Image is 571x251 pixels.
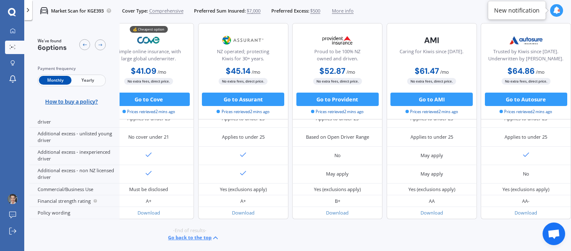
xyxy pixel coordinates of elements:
[421,171,443,177] div: May apply
[232,210,255,216] a: Download
[173,227,206,234] span: -End of results-
[271,8,309,14] span: Preferred Excess:
[407,78,456,85] span: No extra fees, direct price.
[138,210,160,216] a: Download
[500,109,552,115] span: Prices retrieved 2 mins ago
[296,93,379,106] button: Go to Provident
[149,8,184,14] span: Comprehensive
[158,69,166,75] span: / mo
[335,198,340,204] div: B+
[29,165,120,184] div: Additional excess - non NZ licensed driver
[315,32,359,49] img: Provident.png
[507,66,535,76] b: $64.86
[124,78,173,85] span: No extra fees, direct price.
[485,93,567,106] button: Go to Autosure
[29,147,120,165] div: Additional excess - inexperienced driver
[220,186,267,193] div: Yes (exclusions apply)
[38,43,67,52] span: 6 options
[390,93,473,106] button: Go to AMI
[314,186,361,193] div: Yes (exclusions apply)
[502,78,551,85] span: No extra fees, direct price.
[108,93,190,106] button: Go to Cove
[202,93,284,106] button: Go to Assurant
[306,134,369,140] div: Based on Open Driver Range
[310,8,320,14] span: $500
[319,66,345,76] b: $52.87
[502,186,549,193] div: Yes (exclusions apply)
[71,76,104,85] span: Yearly
[523,171,529,177] div: No
[429,198,435,204] div: AA
[38,65,106,72] div: Payment frequency
[45,98,98,105] span: How to buy a policy?
[29,195,120,207] div: Financial strength rating
[334,152,341,159] div: No
[146,198,151,204] div: A+
[51,8,104,14] p: Market Scan for KGE393
[543,223,565,245] div: Open chat
[332,8,354,14] span: More info
[38,38,67,44] span: We've found
[221,32,265,49] img: Assurant.png
[410,134,453,140] div: Applies to under 25
[421,210,443,216] a: Download
[536,69,545,75] span: / mo
[504,32,548,49] img: Autosure.webp
[226,66,250,76] b: $45.14
[247,8,260,14] span: $7,000
[127,32,171,49] img: Cove.webp
[326,171,349,177] div: May apply
[110,48,188,65] div: Simple online insurance, with large global underwriter.
[129,186,168,193] div: Must be disclosed
[8,194,18,204] img: ACg8ocJTYCva5uVWhFpVN7gZ-U6j1zlUn-OFxfXI8PIIKYL91tbdEGE=s96-c
[313,78,362,85] span: No extra fees, direct price.
[298,48,377,65] div: Proud to be 100% NZ owned and driven.
[410,32,454,49] img: AMI-text-1.webp
[29,128,120,146] div: Additional excess - unlisted young driver
[128,134,169,140] div: No cover under 21
[39,76,71,85] span: Monthly
[122,109,175,115] span: Prices retrieved 2 mins ago
[326,210,349,216] a: Download
[168,234,219,242] button: Go back to the top
[222,134,265,140] div: Applies to under 25
[421,152,443,159] div: May apply
[515,210,537,216] a: Download
[40,7,48,15] img: car.f15378c7a67c060ca3f3.svg
[131,66,156,76] b: $41.09
[252,69,260,75] span: / mo
[122,8,148,14] span: Cover Type:
[130,26,168,33] div: 💰 Cheapest option
[522,198,530,204] div: AA-
[440,69,449,75] span: / mo
[204,48,282,65] div: NZ operated; protecting Kiwis for 30+ years.
[415,66,439,76] b: $61.47
[408,186,455,193] div: Yes (exclusions apply)
[311,109,364,115] span: Prices retrieved 2 mins ago
[400,48,464,65] div: Caring for Kiwis since [DATE].
[29,207,120,219] div: Policy wording
[505,134,547,140] div: Applies to under 25
[194,8,246,14] span: Preferred Sum Insured:
[240,198,246,204] div: A+
[494,6,540,15] div: New notification
[405,109,458,115] span: Prices retrieved 2 mins ago
[219,78,268,85] span: No extra fees, direct price.
[487,48,565,65] div: Trusted by Kiwis since [DATE]. Underwritten by [PERSON_NAME].
[347,69,355,75] span: / mo
[29,184,120,195] div: Commercial/Business Use
[217,109,269,115] span: Prices retrieved 2 mins ago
